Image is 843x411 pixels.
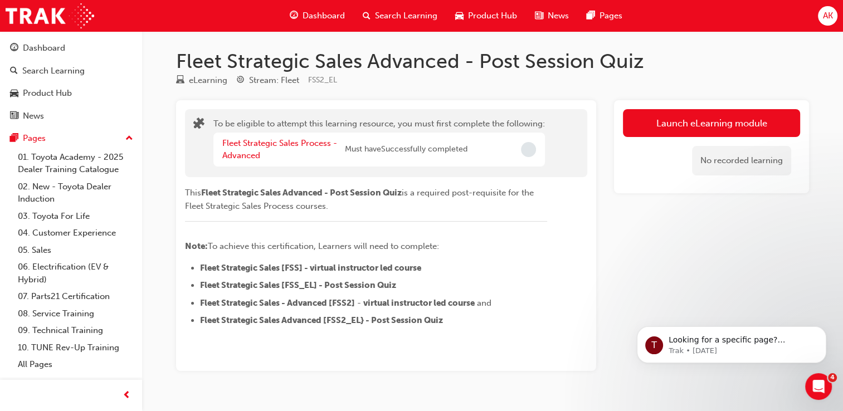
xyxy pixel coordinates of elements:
[363,9,371,23] span: search-icon
[308,75,337,85] span: Learning resource code
[193,119,204,131] span: puzzle-icon
[692,146,791,175] div: No recorded learning
[200,298,355,308] span: Fleet Strategic Sales - Advanced [FSS2]
[290,9,298,23] span: guage-icon
[249,74,299,87] div: Stream: Fleet
[623,109,800,137] button: Launch eLearning module
[6,3,94,28] img: Trak
[236,76,245,86] span: target-icon
[13,208,138,225] a: 03. Toyota For Life
[4,128,138,149] button: Pages
[23,132,46,145] div: Pages
[578,4,631,27] a: pages-iconPages
[13,258,138,288] a: 06. Electrification (EV & Hybrid)
[236,74,299,87] div: Stream
[13,322,138,339] a: 09. Technical Training
[213,118,545,169] div: To be eligible to attempt this learning resource, you must first complete the following:
[176,49,809,74] h1: Fleet Strategic Sales Advanced - Post Session Quiz
[23,87,72,100] div: Product Hub
[822,9,832,22] span: AK
[10,134,18,144] span: pages-icon
[526,4,578,27] a: news-iconNews
[13,339,138,356] a: 10. TUNE Rev-Up Training
[185,188,201,198] span: This
[620,303,843,381] iframe: Intercom notifications message
[4,36,138,128] button: DashboardSearch LearningProduct HubNews
[446,4,526,27] a: car-iconProduct Hub
[4,38,138,58] a: Dashboard
[176,76,184,86] span: learningResourceType_ELEARNING-icon
[222,138,337,161] a: Fleet Strategic Sales Process - Advanced
[200,263,421,273] span: Fleet Strategic Sales [FSS] - virtual instructor led course
[189,74,227,87] div: eLearning
[13,242,138,259] a: 05. Sales
[23,110,44,123] div: News
[13,149,138,178] a: 01. Toyota Academy - 2025 Dealer Training Catalogue
[4,83,138,104] a: Product Hub
[363,298,475,308] span: virtual instructor led course
[4,61,138,81] a: Search Learning
[185,241,208,251] span: Note:
[13,224,138,242] a: 04. Customer Experience
[477,298,491,308] span: and
[828,373,837,382] span: 4
[4,106,138,126] a: News
[281,4,354,27] a: guage-iconDashboard
[176,74,227,87] div: Type
[200,315,443,325] span: Fleet Strategic Sales Advanced [FSS2_EL} - Post Session Quiz
[185,188,536,211] span: is a required post-requisite for the Fleet Strategic Sales Process courses.
[22,65,85,77] div: Search Learning
[10,66,18,76] span: search-icon
[357,298,361,308] span: -
[805,373,832,400] iframe: Intercom live chat
[587,9,595,23] span: pages-icon
[201,188,402,198] span: Fleet Strategic Sales Advanced - Post Session Quiz
[345,143,467,156] span: Must have Successfully completed
[13,178,138,208] a: 02. New - Toyota Dealer Induction
[123,389,131,403] span: prev-icon
[13,356,138,373] a: All Pages
[535,9,543,23] span: news-icon
[354,4,446,27] a: search-iconSearch Learning
[548,9,569,22] span: News
[10,111,18,121] span: news-icon
[13,288,138,305] a: 07. Parts21 Certification
[23,42,65,55] div: Dashboard
[455,9,464,23] span: car-icon
[468,9,517,22] span: Product Hub
[600,9,622,22] span: Pages
[10,89,18,99] span: car-icon
[13,305,138,322] a: 08. Service Training
[303,9,345,22] span: Dashboard
[521,142,536,157] span: Incomplete
[375,9,437,22] span: Search Learning
[208,241,439,251] span: To achieve this certification, Learners will need to complete:
[10,43,18,53] span: guage-icon
[125,131,133,146] span: up-icon
[818,6,837,26] button: AK
[200,280,396,290] span: Fleet Strategic Sales [FSS_EL] - Post Session Quiz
